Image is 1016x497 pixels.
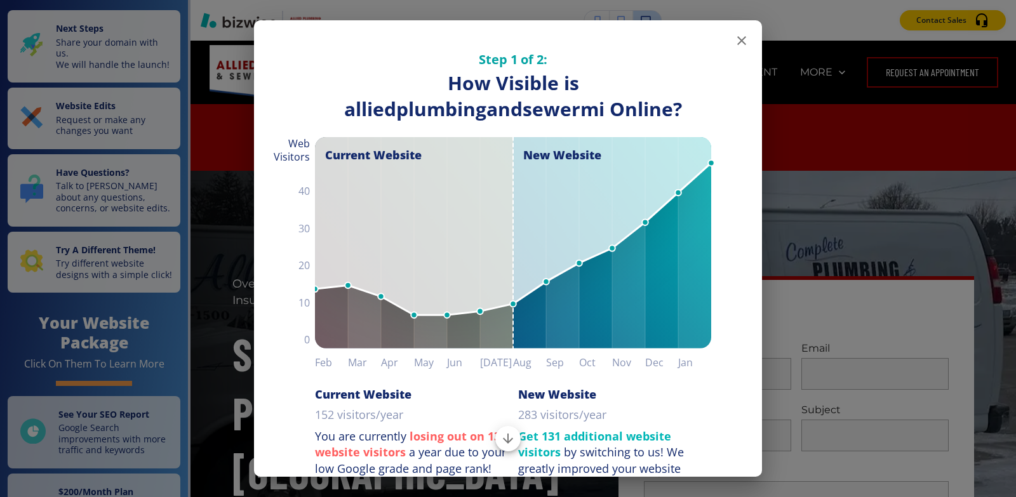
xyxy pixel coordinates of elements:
button: Scroll to bottom [495,426,521,451]
p: You are currently a year due to your low Google grade and page rank! [315,428,508,477]
h6: [DATE] [480,354,513,371]
h6: Feb [315,354,348,371]
h6: Jan [678,354,711,371]
h6: Apr [381,354,414,371]
h6: May [414,354,447,371]
h6: Oct [579,354,612,371]
strong: Get 131 additional website visitors [518,428,671,460]
h6: Current Website [315,387,411,402]
h6: Dec [645,354,678,371]
h6: Nov [612,354,645,371]
h6: Mar [348,354,381,371]
p: 283 visitors/year [518,407,606,423]
h6: Sep [546,354,579,371]
p: 152 visitors/year [315,407,403,423]
strong: losing out on 131 website visitors [315,428,507,460]
h6: Jun [447,354,480,371]
h6: New Website [518,387,596,402]
h6: Aug [513,354,546,371]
